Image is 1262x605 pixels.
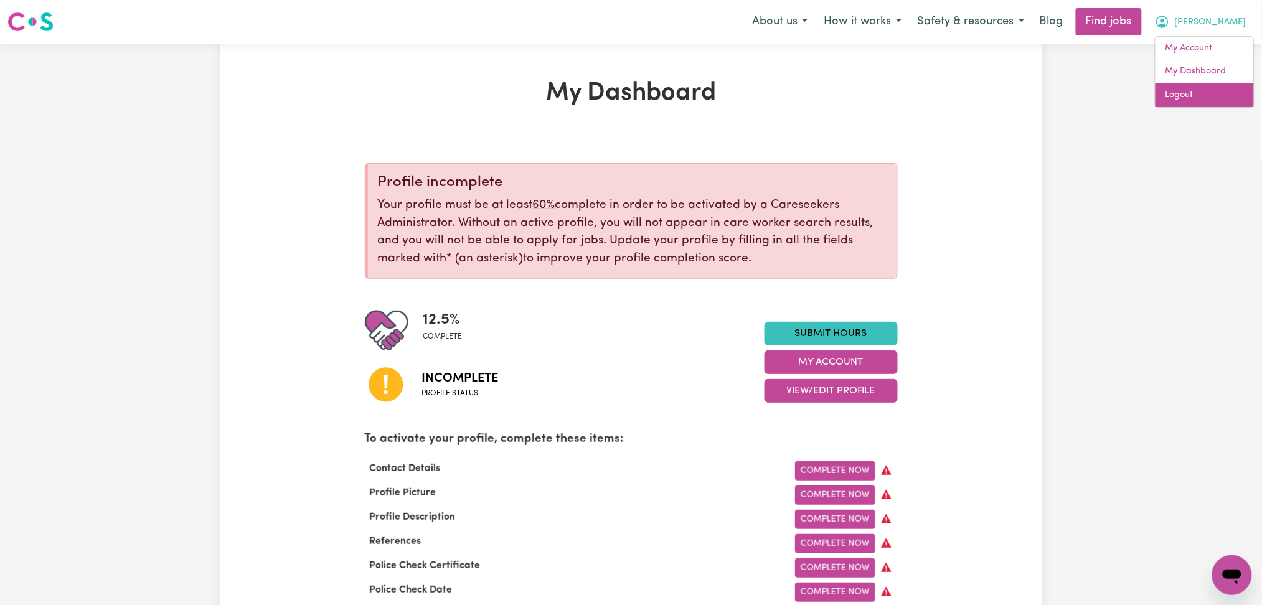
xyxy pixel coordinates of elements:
[795,461,875,481] a: Complete Now
[378,174,887,192] div: Profile incomplete
[1156,37,1254,60] a: My Account
[365,512,461,522] span: Profile Description
[795,534,875,553] a: Complete Now
[1032,8,1071,35] a: Blog
[533,199,555,211] u: 60%
[365,431,898,449] p: To activate your profile, complete these items:
[1156,60,1254,83] a: My Dashboard
[1076,8,1142,35] a: Find jobs
[423,309,463,331] span: 12.5 %
[1156,83,1254,107] a: Logout
[422,388,499,399] span: Profile status
[910,9,1032,35] button: Safety & resources
[447,253,524,265] span: an asterisk
[1155,36,1255,108] div: My Account
[365,561,486,571] span: Police Check Certificate
[795,485,875,505] a: Complete Now
[816,9,910,35] button: How it works
[365,488,441,498] span: Profile Picture
[365,78,898,108] h1: My Dashboard
[795,558,875,578] a: Complete Now
[365,464,446,474] span: Contact Details
[1175,16,1246,29] span: [PERSON_NAME]
[795,510,875,529] a: Complete Now
[765,322,898,345] a: Submit Hours
[744,9,816,35] button: About us
[1212,555,1252,595] iframe: Button to launch messaging window
[423,331,463,342] span: complete
[1147,9,1255,35] button: My Account
[765,379,898,403] button: View/Edit Profile
[365,585,458,595] span: Police Check Date
[795,583,875,602] a: Complete Now
[422,369,499,388] span: Incomplete
[365,537,426,546] span: References
[423,309,473,352] div: Profile completeness: 12.5%
[7,11,54,33] img: Careseekers logo
[7,7,54,36] a: Careseekers logo
[378,197,887,268] p: Your profile must be at least complete in order to be activated by a Careseekers Administrator. W...
[765,350,898,374] button: My Account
